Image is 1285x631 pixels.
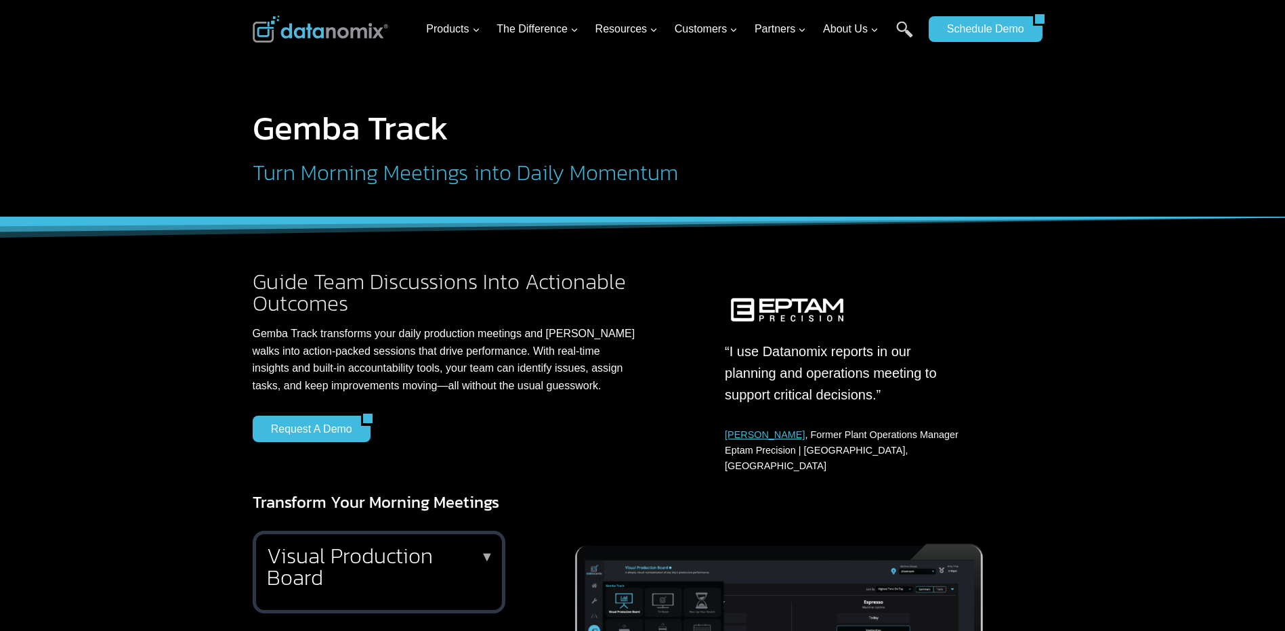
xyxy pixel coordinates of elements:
[755,20,806,38] span: Partners
[725,429,959,471] span: , Former Plant Operations Manager Eptam Precision | [GEOGRAPHIC_DATA], [GEOGRAPHIC_DATA]
[725,429,805,440] a: [PERSON_NAME]
[480,552,494,561] p: ▼
[267,545,486,588] h2: Visual Production Board
[725,341,962,406] p: “I use Datanomix reports in our planning and operations meeting to support critical decisions.”
[253,271,639,314] h2: Guide Team Discussions Into Actionable Outcomes
[253,111,885,145] h1: Gemba Track
[253,416,361,441] a: Request a Demo
[929,16,1033,42] a: Schedule Demo
[823,20,879,38] span: About Us
[253,490,1033,515] h3: Transform Your Morning Meetings
[595,20,658,38] span: Resources
[725,292,849,330] img: Eptam Precision uses Datanomix reports in operations meetings.
[675,20,738,38] span: Customers
[896,21,913,51] a: Search
[497,20,578,38] span: The Difference
[253,325,639,394] p: Gemba Track transforms your daily production meetings and [PERSON_NAME] walks into action-packed ...
[426,20,480,38] span: Products
[253,16,388,43] img: Datanomix
[421,7,922,51] nav: Primary Navigation
[253,162,885,183] h2: Turn Morning Meetings into Daily Momentum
